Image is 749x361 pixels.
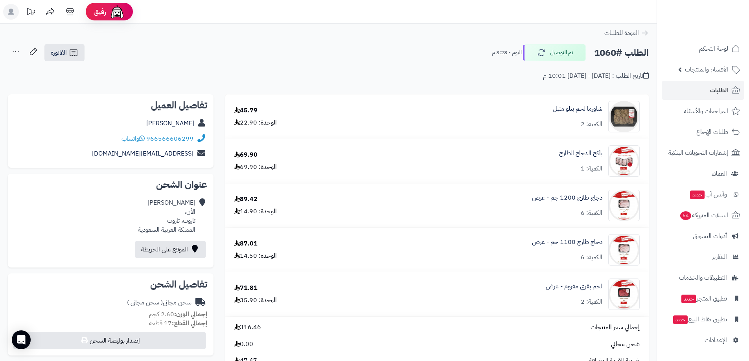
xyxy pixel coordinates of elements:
div: 71.81 [234,284,258,293]
h2: تفاصيل الشحن [14,280,207,289]
a: 966566606299 [146,134,193,143]
span: لوحة التحكم [699,43,728,54]
a: العملاء [662,164,744,183]
span: طلبات الإرجاع [696,126,728,137]
a: طلبات الإرجاع [662,123,744,141]
a: تحديثات المنصة [21,4,40,22]
small: 17 قطعة [149,319,207,328]
img: 1759136625-WhatsApp%20Image%202025-09-29%20at%2011.33.02%20AM%20(6)-90x90.jpeg [609,190,639,221]
span: التقارير [712,251,727,262]
strong: إجمالي القطع: [172,319,207,328]
h2: عنوان الشحن [14,180,207,189]
a: التطبيقات والخدمات [662,268,744,287]
div: الكمية: 1 [581,164,602,173]
div: Open Intercom Messenger [12,330,31,349]
img: ai-face.png [109,4,125,20]
img: 1759124894-WhatsApp%20Image%202025-09-28%20at%206.21.48%20PM-90x90.jpeg [609,145,639,177]
small: 2.60 كجم [149,310,207,319]
button: تم التوصيل [523,44,586,61]
div: الكمية: 6 [581,253,602,262]
img: 1759136724-WhatsApp%20Image%202025-09-29%20at%2011.33.02%20AM%20(5)-90x90.jpeg [609,234,639,266]
h2: تفاصيل العميل [14,101,207,110]
a: واتساب [121,134,145,143]
a: إشعارات التحويلات البنكية [662,143,744,162]
span: المراجعات والأسئلة [684,106,728,117]
a: شاورما لحم بتلو متبل [553,104,602,114]
a: أدوات التسويق [662,227,744,246]
span: الطلبات [710,85,728,96]
div: الوحدة: 14.50 [234,251,277,260]
div: الكمية: 2 [581,297,602,306]
span: جديد [673,315,688,324]
span: 316.46 [234,323,261,332]
div: الوحدة: 22.90 [234,118,277,127]
span: أدوات التسويق [693,231,727,242]
span: رفيق [94,7,106,16]
a: السلات المتروكة54 [662,206,744,225]
strong: إجمالي الوزن: [174,310,207,319]
div: الكمية: 6 [581,209,602,218]
a: الإعدادات [662,331,744,350]
a: تطبيق المتجرجديد [662,289,744,308]
a: الفاتورة [44,44,85,61]
div: الوحدة: 14.90 [234,207,277,216]
span: إجمالي سعر المنتجات [591,323,640,332]
span: 54 [680,211,691,220]
div: 87.01 [234,239,258,248]
a: المراجعات والأسئلة [662,102,744,121]
span: 0.00 [234,340,253,349]
span: الأقسام والمنتجات [685,64,728,75]
div: الوحدة: 69.90 [234,163,277,172]
span: جديد [690,191,705,199]
img: 607_6866570d4e095_c2001ed7-90x90.png [609,101,639,132]
button: إصدار بوليصة الشحن [13,332,206,349]
span: إشعارات التحويلات البنكية [668,147,728,158]
span: التطبيقات والخدمات [679,272,727,283]
a: التقارير [662,247,744,266]
img: 1759137456-WhatsApp%20Image%202025-09-29%20at%2011.33.02%20AM%20(2)-90x90.jpeg [609,279,639,310]
span: جديد [681,295,696,303]
span: العودة للطلبات [604,28,639,38]
div: الوحدة: 35.90 [234,296,277,305]
span: العملاء [712,168,727,179]
a: الطلبات [662,81,744,100]
div: الكمية: 2 [581,120,602,129]
a: تطبيق نقاط البيعجديد [662,310,744,329]
span: الإعدادات [705,335,727,346]
a: لوحة التحكم [662,39,744,58]
a: دجاج طازج 1100 جم - عرض [532,238,602,247]
span: تطبيق نقاط البيع [672,314,727,325]
h2: الطلب #1060 [594,45,649,61]
div: شحن مجاني [127,298,191,307]
a: لحم بقري مفروم - عرض [546,282,602,291]
span: الفاتورة [51,48,67,57]
div: [PERSON_NAME] الأن، تاروت، تاروت المملكة العربية السعودية [138,198,195,234]
a: [EMAIL_ADDRESS][DOMAIN_NAME] [92,149,193,158]
a: الموقع على الخريطة [135,241,206,258]
span: تطبيق المتجر [681,293,727,304]
span: وآتس آب [689,189,727,200]
div: 89.42 [234,195,258,204]
a: وآتس آبجديد [662,185,744,204]
div: 45.79 [234,106,258,115]
a: دجاج طازج 1200 جم - عرض [532,193,602,202]
div: 69.90 [234,150,258,159]
small: اليوم - 3:28 م [492,49,522,57]
a: باكج الدجاج الطازج [559,149,602,158]
span: ( شحن مجاني ) [127,298,163,307]
a: [PERSON_NAME] [146,119,194,128]
div: تاريخ الطلب : [DATE] - [DATE] 10:01 م [543,71,649,81]
span: شحن مجاني [611,340,640,349]
a: العودة للطلبات [604,28,649,38]
img: logo-2.png [696,19,742,36]
span: السلات المتروكة [679,210,728,221]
